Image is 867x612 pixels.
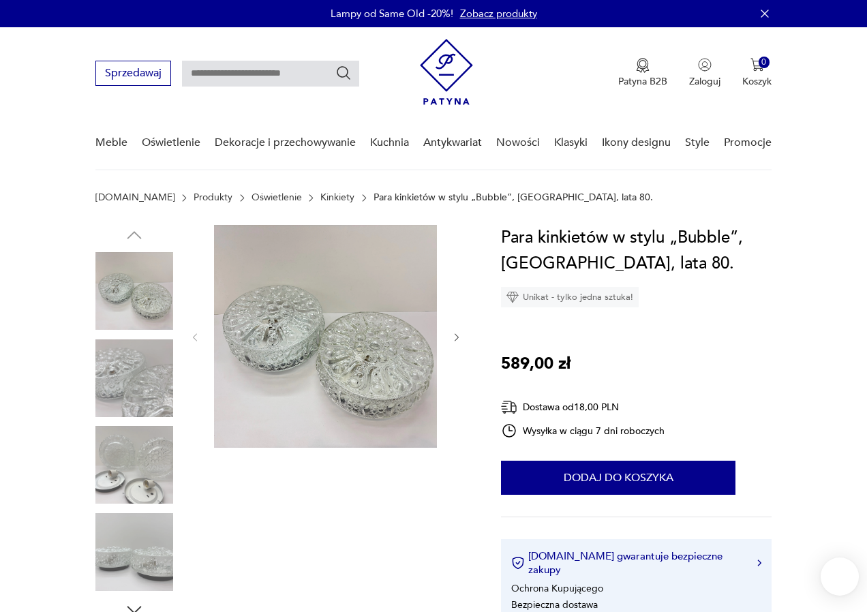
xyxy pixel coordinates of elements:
a: Produkty [194,192,232,203]
p: Patyna B2B [618,75,667,88]
img: Zdjęcie produktu Para kinkietów w stylu „Bubble”, Niemcy, lata 80. [95,252,173,330]
a: Style [685,117,710,169]
a: Oświetlenie [252,192,302,203]
h1: Para kinkietów w stylu „Bubble”, [GEOGRAPHIC_DATA], lata 80. [501,225,772,277]
a: Zobacz produkty [460,7,537,20]
img: Ikona dostawy [501,399,517,416]
img: Patyna - sklep z meblami i dekoracjami vintage [420,39,473,105]
a: Promocje [724,117,772,169]
img: Ikona certyfikatu [511,556,525,570]
a: Dekoracje i przechowywanie [215,117,356,169]
button: [DOMAIN_NAME] gwarantuje bezpieczne zakupy [511,549,761,577]
a: Ikony designu [602,117,671,169]
img: Zdjęcie produktu Para kinkietów w stylu „Bubble”, Niemcy, lata 80. [95,339,173,417]
a: Klasyki [554,117,588,169]
iframe: Smartsupp widget button [821,557,859,596]
a: Kuchnia [370,117,409,169]
button: 0Koszyk [742,58,772,88]
img: Zdjęcie produktu Para kinkietów w stylu „Bubble”, Niemcy, lata 80. [95,426,173,504]
li: Bezpieczna dostawa [511,598,598,611]
button: Dodaj do koszyka [501,461,735,495]
a: Oświetlenie [142,117,200,169]
button: Szukaj [335,65,352,81]
img: Zdjęcie produktu Para kinkietów w stylu „Bubble”, Niemcy, lata 80. [95,513,173,591]
li: Ochrona Kupującego [511,582,603,595]
img: Ikonka użytkownika [698,58,712,72]
p: Para kinkietów w stylu „Bubble”, [GEOGRAPHIC_DATA], lata 80. [374,192,653,203]
p: 589,00 zł [501,351,571,377]
img: Zdjęcie produktu Para kinkietów w stylu „Bubble”, Niemcy, lata 80. [214,225,437,448]
a: [DOMAIN_NAME] [95,192,175,203]
img: Ikona diamentu [506,291,519,303]
p: Koszyk [742,75,772,88]
a: Sprzedawaj [95,70,171,79]
a: Antykwariat [423,117,482,169]
a: Meble [95,117,127,169]
a: Nowości [496,117,540,169]
a: Ikona medaluPatyna B2B [618,58,667,88]
a: Kinkiety [320,192,354,203]
p: Zaloguj [689,75,720,88]
div: Dostawa od 18,00 PLN [501,399,665,416]
img: Ikona koszyka [750,58,764,72]
button: Zaloguj [689,58,720,88]
button: Sprzedawaj [95,61,171,86]
img: Ikona medalu [636,58,650,73]
div: 0 [759,57,770,68]
button: Patyna B2B [618,58,667,88]
img: Ikona strzałki w prawo [757,560,761,566]
div: Unikat - tylko jedna sztuka! [501,287,639,307]
p: Lampy od Same Old -20%! [331,7,453,20]
div: Wysyłka w ciągu 7 dni roboczych [501,423,665,439]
